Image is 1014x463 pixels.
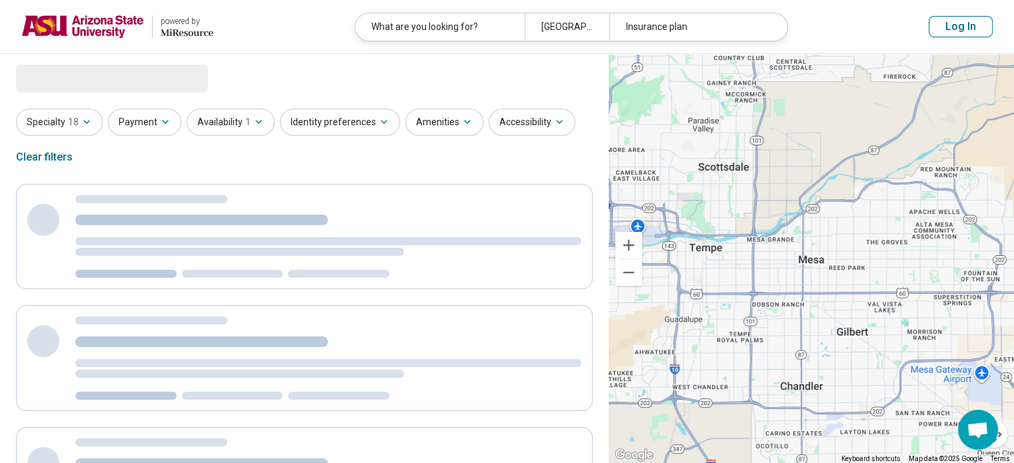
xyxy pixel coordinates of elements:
[21,11,144,43] img: Arizona State University
[280,109,400,136] button: Identity preferences
[187,109,275,136] button: Availability1
[21,11,213,43] a: Arizona State Universitypowered by
[615,232,642,258] button: Zoom in
[16,109,103,136] button: Specialty18
[958,410,998,450] div: Open chat
[405,109,483,136] button: Amenities
[161,15,213,27] div: powered by
[355,13,525,41] div: What are you looking for?
[525,13,609,41] div: [GEOGRAPHIC_DATA], [GEOGRAPHIC_DATA], [GEOGRAPHIC_DATA]
[609,13,779,41] div: Insurance plan
[108,109,181,136] button: Payment
[489,109,575,136] button: Accessibility
[68,115,79,129] span: 18
[245,115,251,129] span: 1
[615,259,642,286] button: Zoom out
[16,141,73,173] div: Clear filters
[991,455,1010,462] a: Terms (opens in new tab)
[16,65,128,91] span: Loading...
[909,455,983,462] span: Map data ©2025 Google
[929,16,993,37] button: Log In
